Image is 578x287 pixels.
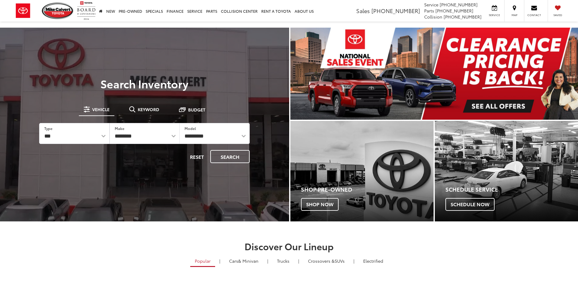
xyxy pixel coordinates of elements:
[488,13,501,17] span: Service
[297,258,301,264] li: |
[440,2,478,8] span: [PHONE_NUMBER]
[359,256,388,266] a: Electrified
[225,256,263,266] a: Cars
[42,2,74,19] img: Mike Calvert Toyota
[218,258,222,264] li: |
[238,258,259,264] span: & Minivan
[210,150,250,163] button: Search
[445,198,495,211] span: Schedule Now
[424,8,434,14] span: Parts
[290,121,434,221] div: Toyota
[92,107,110,111] span: Vehicle
[308,258,335,264] span: Crossovers &
[44,126,52,131] label: Type
[115,126,124,131] label: Make
[435,121,578,221] a: Schedule Service Schedule Now
[184,126,196,131] label: Model
[138,107,159,111] span: Keyword
[190,256,215,267] a: Popular
[508,13,521,17] span: Map
[75,241,503,251] h2: Discover Our Lineup
[435,8,473,14] span: [PHONE_NUMBER]
[444,14,482,20] span: [PHONE_NUMBER]
[424,2,438,8] span: Service
[527,13,541,17] span: Contact
[301,198,339,211] span: Shop Now
[445,186,578,193] h4: Schedule Service
[301,186,434,193] h4: Shop Pre-Owned
[290,121,434,221] a: Shop Pre-Owned Shop Now
[371,7,420,15] span: [PHONE_NUMBER]
[266,258,270,264] li: |
[185,150,209,163] button: Reset
[303,256,349,266] a: SUVs
[435,121,578,221] div: Toyota
[352,258,356,264] li: |
[25,77,264,90] h3: Search Inventory
[424,14,442,20] span: Collision
[272,256,294,266] a: Trucks
[356,7,370,15] span: Sales
[551,13,564,17] span: Saved
[188,108,205,112] span: Budget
